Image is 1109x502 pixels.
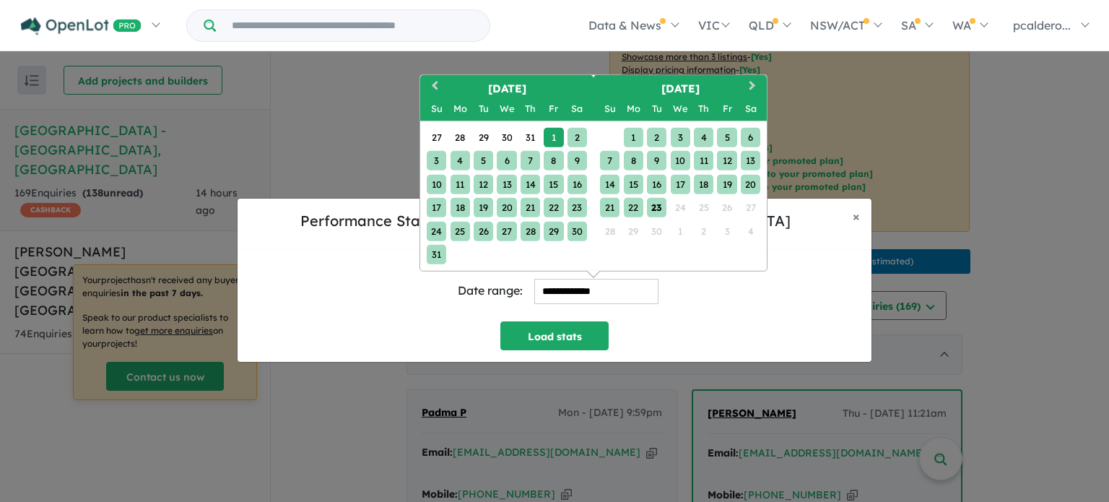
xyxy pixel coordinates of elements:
div: Choose Monday, September 22nd, 2025 [624,198,643,217]
div: Choose Friday, September 5th, 2025 [717,127,736,147]
div: Choose Saturday, September 6th, 2025 [741,127,760,147]
div: Month September, 2025 [598,126,762,243]
div: Choose Wednesday, September 17th, 2025 [671,174,690,194]
div: Choose Wednesday, September 3rd, 2025 [671,127,690,147]
div: Month August, 2025 [425,126,588,267]
div: Choose Tuesday, September 23rd, 2025 [647,198,666,217]
div: Choose Monday, August 25th, 2025 [451,221,470,241]
div: Choose Tuesday, August 19th, 2025 [474,198,493,217]
div: Choose Friday, September 19th, 2025 [717,174,736,194]
div: Choose Monday, August 18th, 2025 [451,198,470,217]
div: Choose Friday, August 22nd, 2025 [544,198,563,217]
div: Choose Sunday, July 27th, 2025 [427,127,446,147]
div: Not available Sunday, September 28th, 2025 [600,221,619,241]
div: Choose Sunday, August 3rd, 2025 [427,151,446,170]
div: Choose Saturday, August 30th, 2025 [567,221,587,241]
div: Saturday [567,99,587,118]
h2: [DATE] [593,80,767,97]
div: Choose Sunday, August 31st, 2025 [427,245,446,264]
div: Choose Sunday, August 24th, 2025 [427,221,446,241]
div: Choose Wednesday, July 30th, 2025 [497,127,516,147]
div: Choose Saturday, September 13th, 2025 [741,151,760,170]
h2: [DATE] [420,80,593,97]
div: Choose Thursday, July 31st, 2025 [521,127,540,147]
div: Not available Friday, October 3rd, 2025 [717,221,736,241]
div: Choose Thursday, September 11th, 2025 [694,151,713,170]
div: Choose Thursday, September 18th, 2025 [694,174,713,194]
div: Choose Tuesday, August 12th, 2025 [474,174,493,194]
div: Tuesday [474,99,493,118]
div: Thursday [694,99,713,118]
div: Choose Sunday, September 14th, 2025 [600,174,619,194]
div: Choose Friday, September 12th, 2025 [717,151,736,170]
div: Choose Monday, August 4th, 2025 [451,151,470,170]
div: Not available Wednesday, October 1st, 2025 [671,221,690,241]
img: Openlot PRO Logo White [21,17,142,35]
button: Load stats [500,321,609,350]
div: Choose Monday, September 1st, 2025 [624,127,643,147]
span: pcaldero... [1013,18,1071,33]
div: Choose Tuesday, July 29th, 2025 [474,127,493,147]
div: Choose Saturday, August 2nd, 2025 [567,127,587,147]
div: Choose Tuesday, August 5th, 2025 [474,151,493,170]
div: Sunday [427,99,446,118]
div: Choose Friday, August 8th, 2025 [544,151,563,170]
div: Choose Monday, September 15th, 2025 [624,174,643,194]
div: Choose Saturday, August 9th, 2025 [567,151,587,170]
div: Choose Tuesday, September 16th, 2025 [647,174,666,194]
div: Choose Thursday, September 4th, 2025 [694,127,713,147]
div: Choose Thursday, August 7th, 2025 [521,151,540,170]
div: Not available Friday, September 26th, 2025 [717,198,736,217]
div: Choose Saturday, August 23rd, 2025 [567,198,587,217]
div: Choose Monday, July 28th, 2025 [451,127,470,147]
span: × [853,208,860,225]
div: Choose Wednesday, August 13th, 2025 [497,174,516,194]
div: Monday [624,99,643,118]
div: Monday [451,99,470,118]
div: Choose Tuesday, September 2nd, 2025 [647,127,666,147]
div: Choose Friday, August 29th, 2025 [544,221,563,241]
div: Choose Sunday, September 7th, 2025 [600,151,619,170]
div: Not available Saturday, September 27th, 2025 [741,198,760,217]
div: Choose Friday, August 1st, 2025 [544,127,563,147]
div: Choose Sunday, August 10th, 2025 [427,174,446,194]
div: Friday [544,99,563,118]
div: Choose Saturday, August 16th, 2025 [567,174,587,194]
div: Tuesday [647,99,666,118]
div: Choose Thursday, August 21st, 2025 [521,198,540,217]
div: Choose Friday, August 15th, 2025 [544,174,563,194]
div: Not available Thursday, October 2nd, 2025 [694,221,713,241]
div: Choose Sunday, September 21st, 2025 [600,198,619,217]
div: Choose Monday, August 11th, 2025 [451,174,470,194]
div: Choose Tuesday, September 9th, 2025 [647,151,666,170]
input: Try estate name, suburb, builder or developer [219,10,487,41]
div: Choose Wednesday, August 20th, 2025 [497,198,516,217]
div: Not available Saturday, October 4th, 2025 [741,221,760,241]
div: Choose Date [419,74,767,272]
div: Not available Wednesday, September 24th, 2025 [671,198,690,217]
div: Not available Monday, September 29th, 2025 [624,221,643,241]
div: Choose Monday, September 8th, 2025 [624,151,643,170]
button: Next Month [742,76,765,99]
div: Sunday [600,99,619,118]
div: Choose Wednesday, September 10th, 2025 [671,151,690,170]
div: Choose Tuesday, August 26th, 2025 [474,221,493,241]
div: Choose Thursday, August 28th, 2025 [521,221,540,241]
div: Friday [717,99,736,118]
div: Choose Saturday, September 20th, 2025 [741,174,760,194]
h5: Performance Stats for [GEOGRAPHIC_DATA] - [GEOGRAPHIC_DATA] [249,210,841,232]
button: Previous Month [422,76,445,99]
div: Thursday [521,99,540,118]
div: Choose Wednesday, August 6th, 2025 [497,151,516,170]
div: Choose Thursday, August 14th, 2025 [521,174,540,194]
div: Saturday [741,99,760,118]
div: Wednesday [497,99,516,118]
div: Choose Sunday, August 17th, 2025 [427,198,446,217]
div: Not available Thursday, September 25th, 2025 [694,198,713,217]
div: Wednesday [671,99,690,118]
div: Not available Tuesday, September 30th, 2025 [647,221,666,241]
div: Date range: [458,281,523,300]
div: Choose Wednesday, August 27th, 2025 [497,221,516,241]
